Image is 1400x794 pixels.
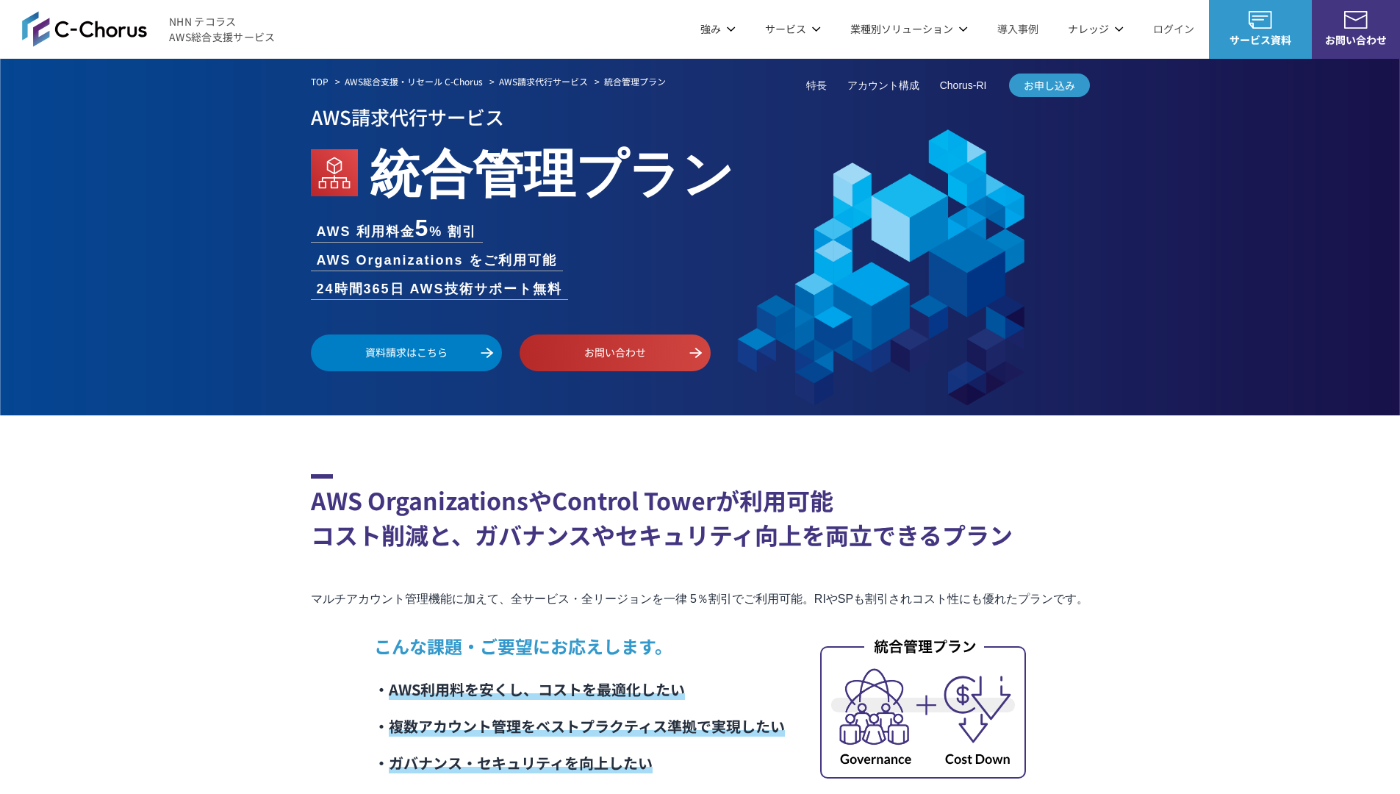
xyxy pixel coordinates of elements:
[22,11,276,46] a: AWS総合支援サービス C-ChorusNHN テコラスAWS総合支援サービス
[499,75,588,88] a: AWS請求代行サービス
[374,633,785,659] p: こんな課題・ご要望にお応えします。
[850,21,968,37] p: 業種別ソリューション
[311,101,1090,132] p: AWS請求代行サービス
[311,75,329,88] a: TOP
[415,215,430,241] span: 5
[370,132,734,207] em: 統合管理プラン
[311,251,563,271] li: AWS Organizations をご利用可能
[374,671,785,708] li: ・
[374,708,785,745] li: ・
[520,335,711,371] a: お問い合わせ
[700,21,736,37] p: 強み
[311,149,358,196] img: AWS Organizations
[1209,32,1312,48] span: サービス資料
[311,474,1090,552] h2: AWS OrganizationsやControl Towerが利用可能 コスト削減と、ガバナンスやセキュリティ向上を両立できるプラン
[169,14,276,45] span: NHN テコラス AWS総合支援サービス
[765,21,821,37] p: サービス
[22,11,147,46] img: AWS総合支援サービス C-Chorus
[940,78,987,93] a: Chorus-RI
[311,335,502,371] a: 資料請求はこちら
[345,75,483,88] a: AWS総合支援・リセール C-Chorus
[311,216,484,242] li: AWS 利用料金 % 割引
[389,752,653,773] span: ガバナンス・セキュリティを向上したい
[1344,11,1368,29] img: お問い合わせ
[1249,11,1272,29] img: AWS総合支援サービス C-Chorus サービス資料
[806,78,827,93] a: 特長
[1312,32,1400,48] span: お問い合わせ
[1009,78,1090,93] span: お申し込み
[847,78,919,93] a: アカウント構成
[604,75,666,87] em: 統合管理プラン
[389,679,685,700] span: AWS利用料を安くし、コストを最適化したい
[389,715,785,737] span: 複数アカウント管理をベストプラクティス準拠で実現したい
[311,589,1090,609] p: マルチアカウント管理機能に加えて、全サービス・全リージョンを一律 5％割引でご利用可能。RIやSPも割引されコスト性にも優れたプランです。
[311,279,568,299] li: 24時間365日 AWS技術サポート無料
[997,21,1038,37] a: 導入事例
[1009,74,1090,97] a: お申し込み
[374,745,785,782] li: ・
[820,636,1026,779] img: 統合管理プラン_内容イメージ
[1153,21,1194,37] a: ログイン
[1068,21,1124,37] p: ナレッジ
